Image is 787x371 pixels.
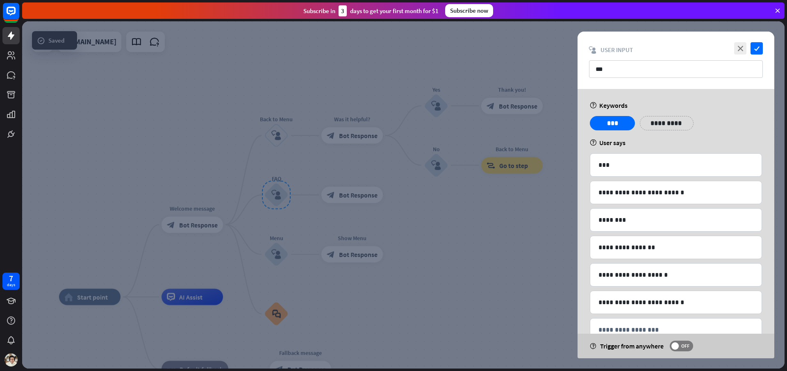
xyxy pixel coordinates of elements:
[2,273,20,290] a: 7 days
[590,343,596,349] i: help
[679,343,691,349] span: OFF
[600,342,664,350] span: Trigger from anywhere
[590,139,762,147] div: User says
[590,102,597,109] i: help
[590,139,597,146] i: help
[590,101,762,109] div: Keywords
[7,282,15,288] div: days
[7,3,31,28] button: Open LiveChat chat widget
[600,46,633,54] span: User Input
[589,46,596,54] i: block_user_input
[303,5,439,16] div: Subscribe in days to get your first month for $1
[751,42,763,55] i: check
[9,275,13,282] div: 7
[445,4,493,17] div: Subscribe now
[734,42,746,55] i: close
[339,5,347,16] div: 3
